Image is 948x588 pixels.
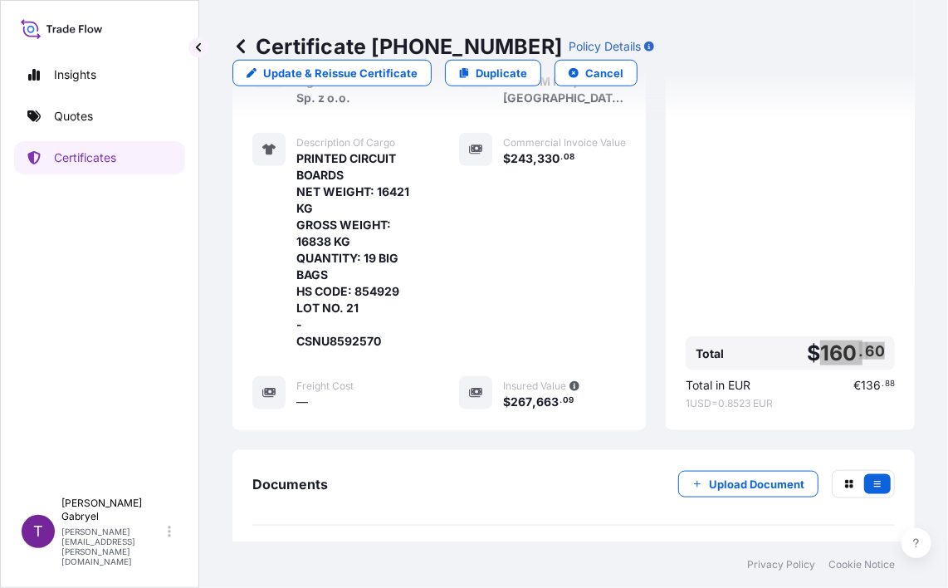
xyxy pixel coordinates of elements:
p: [PERSON_NAME] Gabryel [61,497,164,523]
p: Quotes [54,108,93,125]
span: $ [807,343,820,364]
span: Description Of Cargo [296,136,395,149]
span: Total [696,345,724,362]
span: 243 [511,153,533,164]
a: Privacy Policy [747,558,815,571]
span: 88 [885,381,895,387]
span: , [533,153,537,164]
a: Duplicate [445,60,541,86]
span: 60 [866,346,885,356]
span: . [560,398,562,404]
span: , [532,396,536,408]
a: Certificates [14,141,185,174]
a: Insights [14,58,185,91]
span: . [882,381,884,387]
button: Cancel [555,60,638,86]
span: T [33,523,43,540]
span: Freight Cost [296,380,354,393]
p: Certificates [54,149,116,166]
span: — [296,394,308,410]
a: Cookie Notice [828,558,895,571]
p: [PERSON_NAME][EMAIL_ADDRESS][PERSON_NAME][DOMAIN_NAME] [61,527,164,566]
span: 267 [511,396,532,408]
p: Update & Reissue Certificate [263,65,418,81]
p: Certificate [PHONE_NUMBER] [232,33,562,60]
span: $ [503,396,511,408]
span: Insured Value [503,380,566,393]
p: Duplicate [476,65,527,81]
span: $ [503,153,511,164]
span: 08 [564,154,574,160]
p: Insights [54,66,96,83]
span: € [853,380,861,391]
span: 1 USD = 0.8523 EUR [686,397,895,410]
span: 160 [820,343,858,364]
a: Update & Reissue Certificate [232,60,432,86]
span: . [560,154,563,160]
p: Upload Document [709,476,804,492]
a: Quotes [14,100,185,133]
span: . [859,346,864,356]
p: Cancel [585,65,623,81]
span: 663 [536,396,559,408]
span: 09 [563,398,574,404]
button: Upload Document [678,471,819,497]
p: Policy Details [569,38,641,55]
span: 136 [861,380,881,391]
span: PRINTED CIRCUIT BOARDS NET WEIGHT: 16421 KG GROSS WEIGHT: 16838 KG QUANTITY: 19 BIG BAGS HS CODE:... [296,150,419,350]
span: Total in EUR [686,377,750,394]
span: 330 [537,153,560,164]
span: Commercial Invoice Value [503,136,626,149]
span: Documents [252,476,328,492]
